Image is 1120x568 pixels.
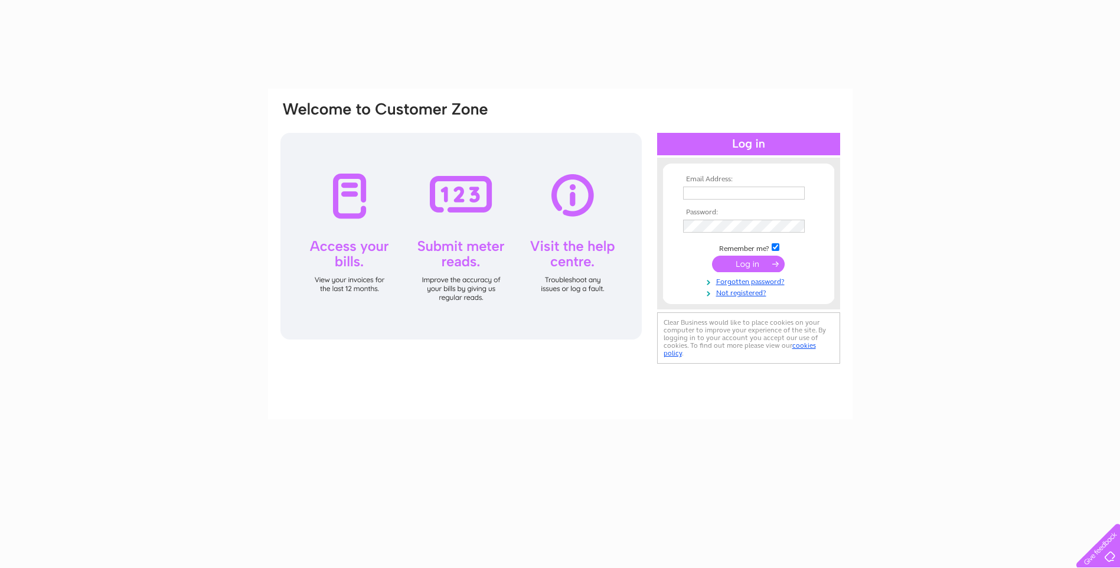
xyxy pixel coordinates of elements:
[657,312,840,364] div: Clear Business would like to place cookies on your computer to improve your experience of the sit...
[683,275,817,286] a: Forgotten password?
[664,341,816,357] a: cookies policy
[683,286,817,298] a: Not registered?
[680,175,817,184] th: Email Address:
[712,256,785,272] input: Submit
[680,208,817,217] th: Password:
[680,241,817,253] td: Remember me?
